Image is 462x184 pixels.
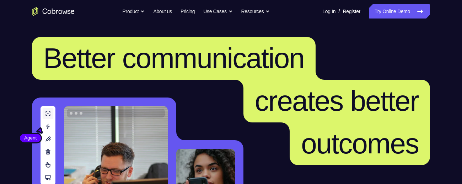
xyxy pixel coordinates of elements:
[301,128,419,159] span: outcomes
[153,4,172,19] a: About us
[123,4,145,19] button: Product
[322,4,335,19] a: Log In
[32,7,75,16] a: Go to the home page
[338,7,340,16] span: /
[255,85,419,117] span: creates better
[343,4,360,19] a: Register
[369,4,430,19] a: Try Online Demo
[181,4,195,19] a: Pricing
[43,42,304,74] span: Better communication
[203,4,232,19] button: Use Cases
[241,4,270,19] button: Resources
